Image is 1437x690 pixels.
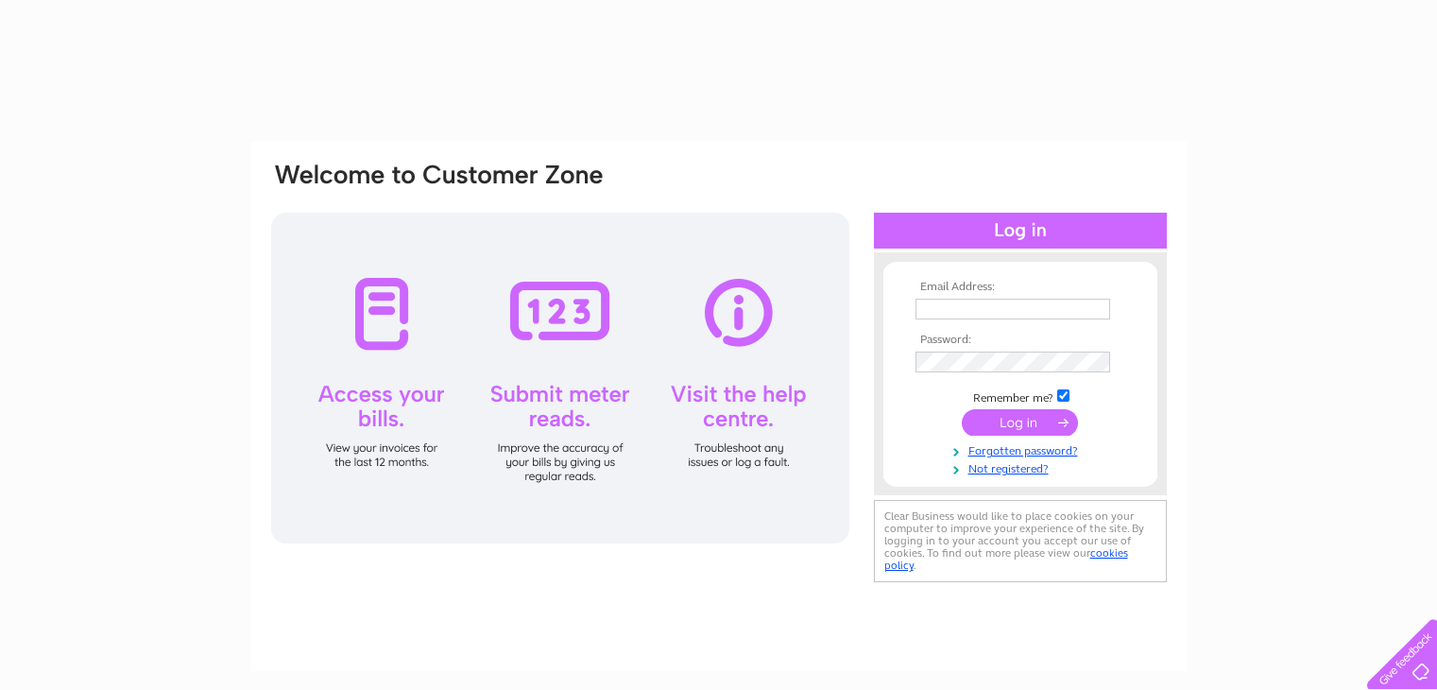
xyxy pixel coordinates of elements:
div: Clear Business would like to place cookies on your computer to improve your experience of the sit... [874,500,1167,582]
th: Email Address: [911,281,1130,294]
a: Not registered? [915,458,1130,476]
a: Forgotten password? [915,440,1130,458]
input: Submit [962,409,1078,436]
th: Password: [911,334,1130,347]
td: Remember me? [911,387,1130,405]
a: cookies policy [884,546,1128,572]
